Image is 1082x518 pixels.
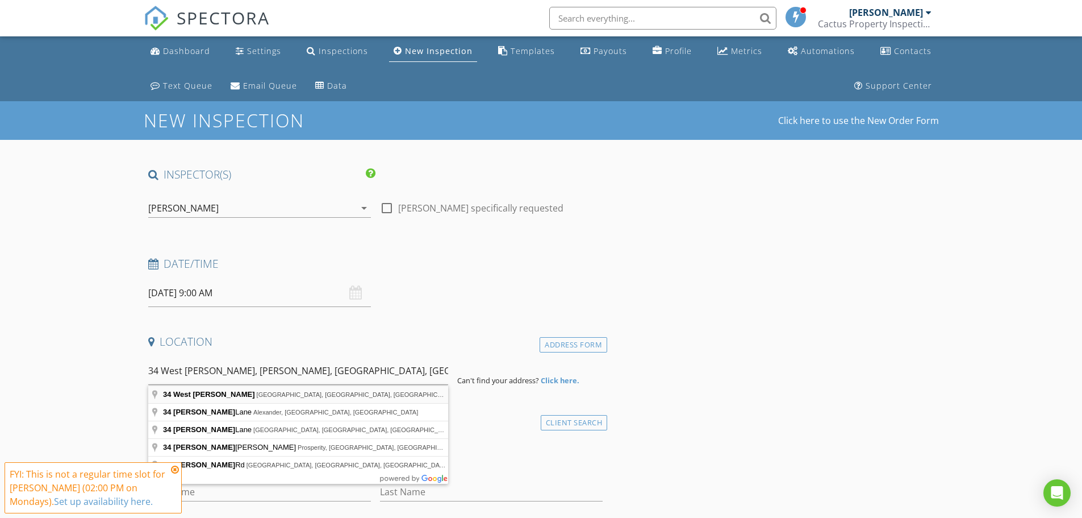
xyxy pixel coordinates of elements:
div: Text Queue [163,80,212,91]
span: 34 [163,443,171,451]
span: Prosperity, [GEOGRAPHIC_DATA], [GEOGRAPHIC_DATA] [298,444,462,451]
span: [GEOGRAPHIC_DATA], [GEOGRAPHIC_DATA], [GEOGRAPHIC_DATA] [247,462,449,469]
input: Search everything... [549,7,776,30]
div: Dashboard [163,45,210,56]
a: Payouts [576,41,632,62]
label: [PERSON_NAME] specifically requested [398,202,563,214]
span: 34 [163,425,171,434]
span: 34 West [PERSON_NAME] [163,390,255,399]
span: [PERSON_NAME] [173,443,235,451]
div: Templates [511,45,555,56]
i: arrow_drop_down [357,201,371,215]
span: 34 [163,408,171,416]
span: Lane [163,425,253,434]
span: [PERSON_NAME] [163,443,298,451]
div: Client Search [541,415,608,430]
span: 34 [163,461,171,469]
a: Dashboard [146,41,215,62]
span: Can't find your address? [457,375,539,386]
span: Rd [163,461,247,469]
div: New Inspection [405,45,473,56]
div: Metrics [731,45,762,56]
div: Support Center [866,80,932,91]
span: SPECTORA [177,6,270,30]
span: [PERSON_NAME] [173,461,235,469]
a: Templates [494,41,559,62]
div: Settings [247,45,281,56]
span: Lane [163,408,253,416]
img: The Best Home Inspection Software - Spectora [144,6,169,31]
div: Email Queue [243,80,297,91]
div: Payouts [594,45,627,56]
h4: INSPECTOR(S) [148,167,375,182]
input: Select date [148,279,371,307]
a: Click here to use the New Order Form [778,116,939,125]
div: [PERSON_NAME] [148,203,219,213]
h1: New Inspection [144,110,395,130]
span: [PERSON_NAME] [173,408,235,416]
a: Email Queue [226,76,302,97]
a: Metrics [713,41,767,62]
div: Open Intercom Messenger [1043,479,1071,507]
a: Automations (Basic) [783,41,859,62]
span: [GEOGRAPHIC_DATA], [GEOGRAPHIC_DATA], [GEOGRAPHIC_DATA] [257,391,459,398]
a: SPECTORA [144,15,270,39]
div: Profile [665,45,692,56]
strong: Click here. [541,375,579,386]
a: Inspections [302,41,373,62]
div: [PERSON_NAME] [849,7,923,18]
span: Alexander, [GEOGRAPHIC_DATA], [GEOGRAPHIC_DATA] [253,409,418,416]
span: [GEOGRAPHIC_DATA], [GEOGRAPHIC_DATA], [GEOGRAPHIC_DATA] [253,426,456,433]
a: Support Center [850,76,937,97]
h4: Date/Time [148,256,603,271]
a: Contacts [876,41,936,62]
input: Address Search [148,357,448,385]
div: FYI: This is not a regular time slot for [PERSON_NAME] (02:00 PM on Mondays). [10,467,168,508]
div: Contacts [894,45,931,56]
a: Settings [231,41,286,62]
div: Cactus Property Inspections [818,18,931,30]
a: Company Profile [648,41,696,62]
div: Automations [801,45,855,56]
a: Text Queue [146,76,217,97]
a: Data [311,76,352,97]
span: [PERSON_NAME] [173,425,235,434]
div: Address Form [540,337,607,353]
a: New Inspection [389,41,477,62]
div: Inspections [319,45,368,56]
div: Data [327,80,347,91]
h4: Location [148,334,603,349]
a: Set up availability here. [54,495,153,508]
